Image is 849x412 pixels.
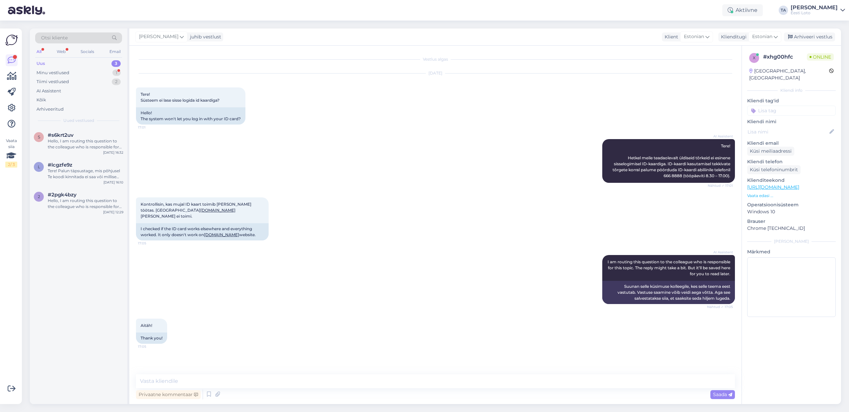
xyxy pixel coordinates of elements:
p: Vaata edasi ... [747,193,836,199]
div: Aktiivne [722,4,763,16]
div: Socials [79,47,96,56]
div: Privaatne kommentaar [136,390,201,399]
input: Lisa tag [747,106,836,116]
div: Kõik [36,97,46,103]
div: Hello, I am routing this question to the colleague who is responsible for this topic. The reply m... [48,138,123,150]
span: Aitäh! [141,323,152,328]
p: Windows 10 [747,208,836,215]
div: 1 [112,70,121,76]
span: Nähtud ✓ 17:01 [708,183,733,188]
p: Kliendi nimi [747,118,836,125]
span: Estonian [752,33,772,40]
div: Küsi meiliaadressi [747,147,794,156]
div: [DATE] 12:29 [103,210,123,215]
span: AI Assistent [708,134,733,139]
a: [DOMAIN_NAME] [204,232,239,237]
div: juhib vestlust [187,33,221,40]
div: Klient [662,33,678,40]
div: Hello, I am routing this question to the colleague who is responsible for this topic. The reply m... [48,198,123,210]
a: [URL][DOMAIN_NAME] [747,184,799,190]
a: [DOMAIN_NAME] [200,208,235,213]
div: Suunan selle küsimuse kolleegile, kes selle teema eest vastutab. Vastuse saamine võib veidi aega ... [602,281,735,304]
div: All [35,47,43,56]
div: Web [55,47,67,56]
div: I checked if the ID card works elsewhere and everything worked. It only doesn't work on website. [136,223,269,240]
span: 17:05 [138,241,163,246]
p: Klienditeekond [747,177,836,184]
div: Hello! The system won't let you log in with your ID card? [136,107,245,125]
span: #s6krt2uv [48,132,74,138]
div: Kliendi info [747,87,836,93]
div: [PERSON_NAME] [791,5,838,10]
div: [DATE] 16:32 [103,150,123,155]
span: Tere! Süsteem ei lase sisse logida id kaardiga? [141,92,220,103]
span: s [38,134,40,139]
span: Kontrollisin, kas mujal ID kaart toimib [PERSON_NAME] töötas. [GEOGRAPHIC_DATA] [PERSON_NAME] ei ... [141,202,252,219]
div: Email [108,47,122,56]
span: 17:01 [138,125,163,130]
div: Minu vestlused [36,70,69,76]
span: 2 [38,194,40,199]
div: Eesti Loto [791,10,838,16]
div: Arhiveeritud [36,106,64,113]
input: Lisa nimi [748,128,828,135]
span: 17:05 [138,344,163,349]
div: TA [779,6,788,15]
span: Nähtud ✓ 17:05 [707,304,733,309]
div: # xhg00hfc [763,53,807,61]
span: x [753,55,755,60]
div: [DATE] [136,70,735,76]
div: Uus [36,60,45,67]
span: AI Assistent [708,250,733,255]
p: Kliendi email [747,140,836,147]
p: Chrome [TECHNICAL_ID] [747,225,836,232]
span: [PERSON_NAME] [139,33,178,40]
div: Vaata siia [5,138,17,168]
span: Otsi kliente [41,34,68,41]
p: Märkmed [747,248,836,255]
p: Brauser [747,218,836,225]
p: Kliendi telefon [747,158,836,165]
span: #lcgzfe9z [48,162,72,168]
div: 3 [111,60,121,67]
span: I am routing this question to the colleague who is responsible for this topic. The reply might ta... [608,259,731,276]
div: Tiimi vestlused [36,78,69,85]
a: [PERSON_NAME]Eesti Loto [791,5,845,16]
div: AI Assistent [36,88,61,94]
div: Vestlus algas [136,56,735,62]
div: Küsi telefoninumbrit [747,165,801,174]
div: [DATE] 16:10 [103,180,123,185]
div: 2 [112,78,121,85]
p: Operatsioonisüsteem [747,201,836,208]
div: [PERSON_NAME] [747,238,836,244]
span: Saada [713,391,732,397]
div: [GEOGRAPHIC_DATA], [GEOGRAPHIC_DATA] [749,68,829,81]
span: l [38,164,40,169]
div: 2 / 3 [5,162,17,168]
span: Uued vestlused [63,118,94,124]
p: Kliendi tag'id [747,97,836,104]
span: Online [807,53,834,61]
div: Klienditugi [718,33,747,40]
span: #2pgk4bzy [48,192,77,198]
div: Tere! Palun täpsustage, mis põhjusel Te koodi kinnitada ei saa või millise veateate saate. [48,168,123,180]
span: Estonian [684,33,704,40]
div: Thank you! [136,333,167,344]
img: Askly Logo [5,34,18,46]
div: Arhiveeri vestlus [784,32,835,41]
